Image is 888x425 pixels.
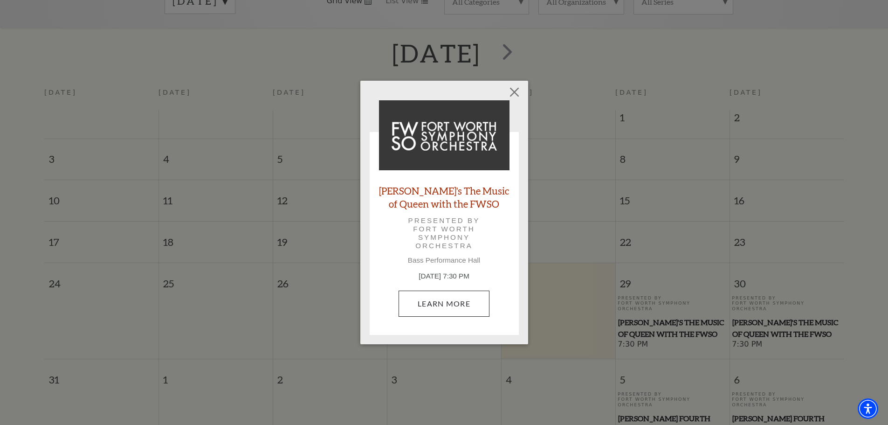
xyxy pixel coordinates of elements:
p: [DATE] 7:30 PM [379,271,509,282]
a: August 30, 7:30 PM Learn More [399,291,489,317]
p: Presented by Fort Worth Symphony Orchestra [392,216,496,251]
div: Accessibility Menu [858,398,878,419]
button: Close [505,83,523,101]
p: Bass Performance Hall [379,256,509,265]
img: Windborne's The Music of Queen with the FWSO [379,100,509,170]
a: [PERSON_NAME]'s The Music of Queen with the FWSO [379,184,509,209]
